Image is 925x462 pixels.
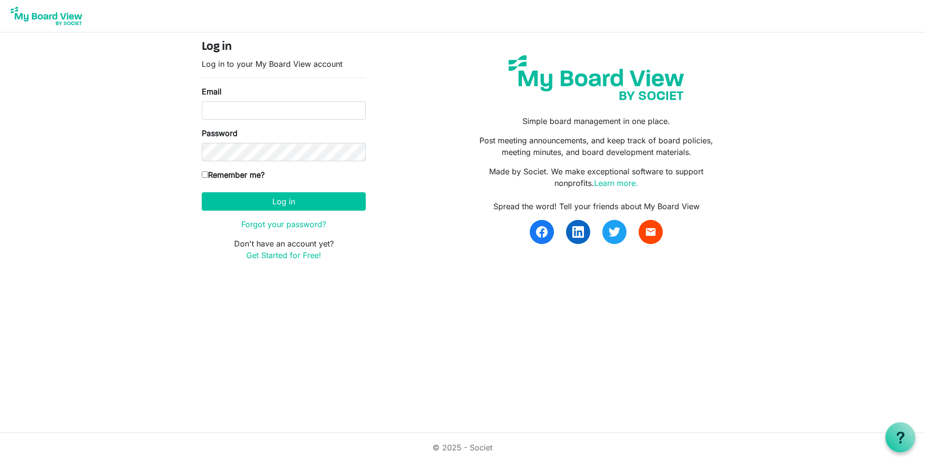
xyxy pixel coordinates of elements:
img: My Board View Logo [8,4,85,28]
img: linkedin.svg [572,226,584,238]
input: Remember me? [202,171,208,178]
a: Forgot your password? [241,219,326,229]
p: Simple board management in one place. [470,115,723,127]
p: Don't have an account yet? [202,238,366,261]
label: Email [202,86,222,97]
p: Log in to your My Board View account [202,58,366,70]
img: facebook.svg [536,226,548,238]
div: Spread the word! Tell your friends about My Board View [470,200,723,212]
a: © 2025 - Societ [433,443,492,452]
p: Made by Societ. We make exceptional software to support nonprofits. [470,166,723,189]
img: my-board-view-societ.svg [501,48,691,108]
h4: Log in [202,40,366,54]
p: Post meeting announcements, and keep track of board policies, meeting minutes, and board developm... [470,135,723,158]
img: twitter.svg [609,226,620,238]
label: Remember me? [202,169,265,181]
button: Log in [202,192,366,211]
a: Get Started for Free! [246,250,321,260]
span: email [645,226,656,238]
label: Password [202,127,238,139]
a: Learn more. [594,178,638,188]
a: email [639,220,663,244]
